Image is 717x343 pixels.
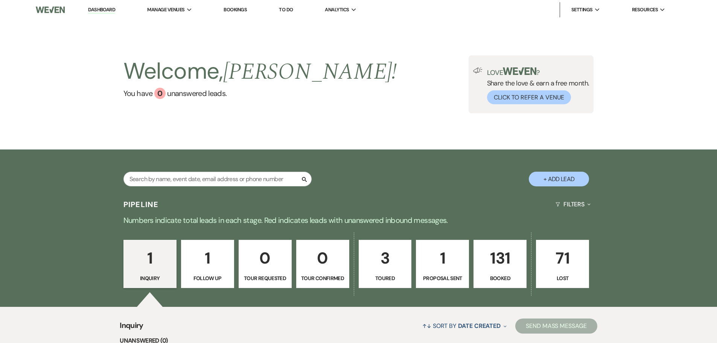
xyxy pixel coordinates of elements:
[536,240,589,288] a: 71Lost
[541,245,584,271] p: 71
[123,55,397,88] h2: Welcome,
[88,214,630,226] p: Numbers indicate total leads in each stage. Red indicates leads with unanswered inbound messages.
[478,245,522,271] p: 131
[224,6,247,13] a: Bookings
[154,88,166,99] div: 0
[123,88,397,99] a: You have 0 unanswered leads.
[515,319,597,334] button: Send Mass Message
[186,274,229,282] p: Follow Up
[123,240,177,288] a: 1Inquiry
[571,6,593,14] span: Settings
[301,245,344,271] p: 0
[419,316,510,336] button: Sort By Date Created
[483,67,589,104] div: Share the love & earn a free month.
[301,274,344,282] p: Tour Confirmed
[364,274,407,282] p: Toured
[244,274,287,282] p: Tour Requested
[529,172,589,186] button: + Add Lead
[553,194,594,214] button: Filters
[186,245,229,271] p: 1
[503,67,536,75] img: weven-logo-green.svg
[128,274,172,282] p: Inquiry
[473,67,483,73] img: loud-speaker-illustration.svg
[325,6,349,14] span: Analytics
[632,6,658,14] span: Resources
[123,172,312,186] input: Search by name, event date, email address or phone number
[88,6,115,14] a: Dashboard
[147,6,184,14] span: Manage Venues
[244,245,287,271] p: 0
[359,240,412,288] a: 3Toured
[239,240,292,288] a: 0Tour Requested
[458,322,501,330] span: Date Created
[279,6,293,13] a: To Do
[478,274,522,282] p: Booked
[422,322,431,330] span: ↑↓
[487,67,589,76] p: Love ?
[123,199,159,210] h3: Pipeline
[364,245,407,271] p: 3
[541,274,584,282] p: Lost
[421,245,464,271] p: 1
[421,274,464,282] p: Proposal Sent
[223,55,397,89] span: [PERSON_NAME] !
[36,2,64,18] img: Weven Logo
[473,240,527,288] a: 131Booked
[487,90,571,104] button: Click to Refer a Venue
[416,240,469,288] a: 1Proposal Sent
[296,240,349,288] a: 0Tour Confirmed
[120,320,143,336] span: Inquiry
[181,240,234,288] a: 1Follow Up
[128,245,172,271] p: 1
